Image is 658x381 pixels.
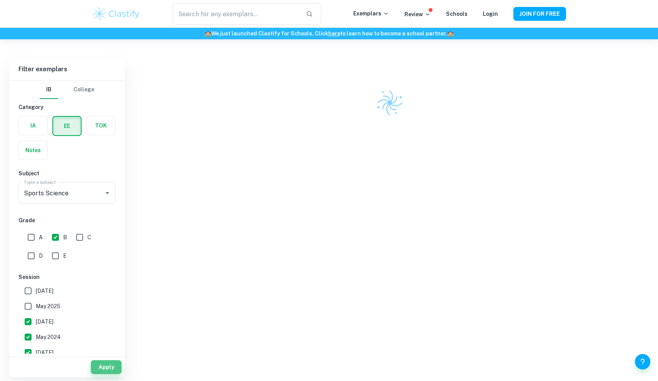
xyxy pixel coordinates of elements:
span: May 2025 [36,302,60,311]
span: 🏫 [205,30,211,37]
a: Login [483,11,498,17]
span: C [87,233,91,242]
img: Clastify logo [92,6,141,22]
a: here [328,30,340,37]
button: Apply [91,360,122,374]
button: College [73,81,94,99]
button: EE [53,117,81,135]
p: Review [404,10,431,18]
label: Type a subject [24,179,56,185]
span: B [63,233,67,242]
h6: Session [18,273,115,281]
button: IA [19,116,47,135]
span: [DATE] [36,348,53,357]
img: Clastify logo [373,86,407,120]
h6: We just launched Clastify for Schools. Click to learn how to become a school partner. [2,29,656,38]
span: 🏫 [447,30,454,37]
h6: Subject [18,169,115,178]
button: JOIN FOR FREE [513,7,566,21]
p: Exemplars [353,9,389,18]
span: E [63,252,67,260]
input: Search for any exemplars... [173,3,300,25]
button: IB [40,81,58,99]
span: [DATE] [36,287,53,295]
div: Filter type choice [40,81,94,99]
button: Help and Feedback [635,354,650,369]
h6: Category [18,103,115,111]
a: Schools [446,11,468,17]
span: A [39,233,43,242]
h6: Grade [18,216,115,225]
span: [DATE] [36,317,53,326]
button: Open [102,188,113,198]
button: Notes [19,141,47,159]
button: TOK [87,116,115,135]
span: D [39,252,43,260]
span: May 2024 [36,333,61,341]
h6: Filter exemplars [9,59,125,80]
